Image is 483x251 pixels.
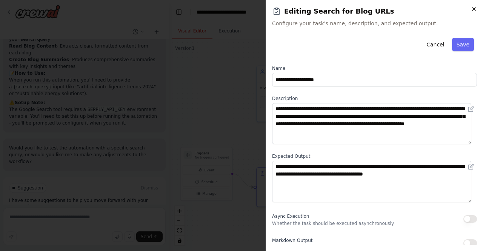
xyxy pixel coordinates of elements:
[272,6,477,17] h2: Editing Search for Blog URLs
[466,162,475,171] button: Open in editor
[272,238,312,243] span: Markdown Output
[272,153,477,159] label: Expected Output
[466,105,475,114] button: Open in editor
[272,20,477,27] span: Configure your task's name, description, and expected output.
[272,214,309,219] span: Async Execution
[422,38,449,51] button: Cancel
[452,38,474,51] button: Save
[272,245,451,251] p: Instruct the agent to return the final answer formatted in [GEOGRAPHIC_DATA]
[272,220,395,226] p: Whether the task should be executed asynchronously.
[272,65,477,71] label: Name
[272,95,477,102] label: Description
